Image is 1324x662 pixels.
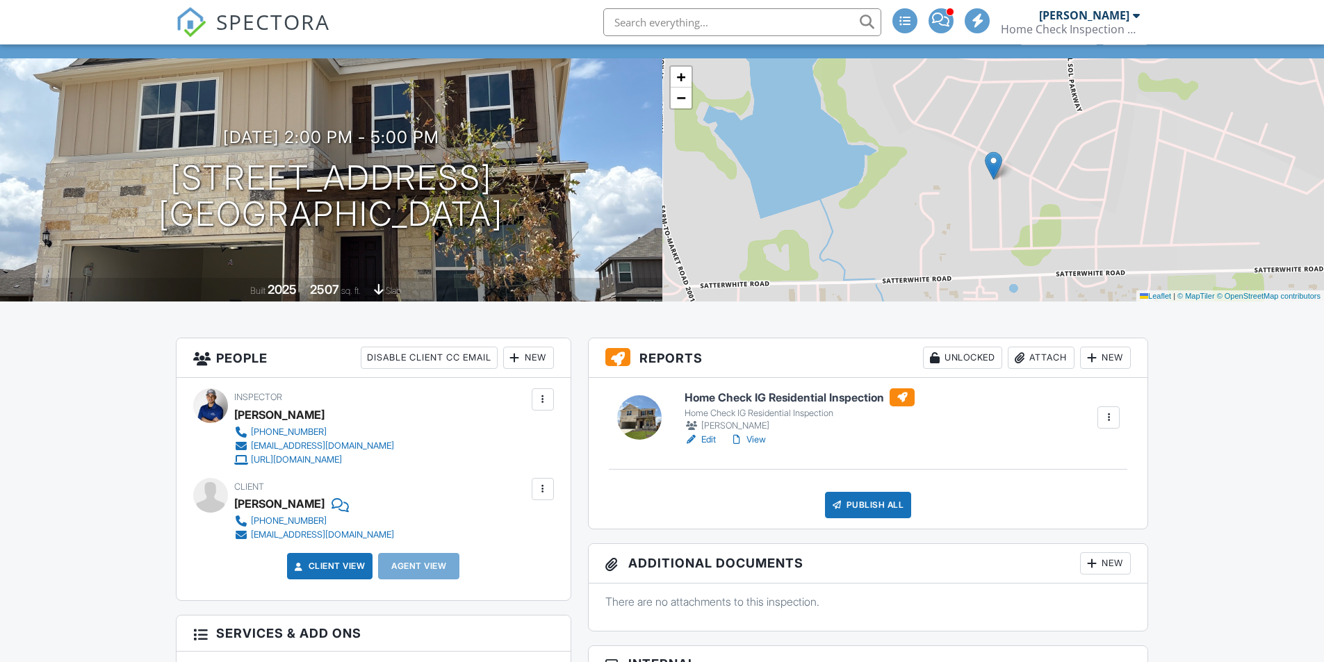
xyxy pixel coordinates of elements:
[730,433,766,447] a: View
[176,7,206,38] img: The Best Home Inspection Software - Spectora
[251,440,394,452] div: [EMAIL_ADDRESS][DOMAIN_NAME]
[251,454,342,465] div: [URL][DOMAIN_NAME]
[223,128,439,147] h3: [DATE] 2:00 pm - 5:00 pm
[251,515,327,527] div: [PHONE_NUMBER]
[1001,22,1140,36] div: Home Check Inspection Group
[386,286,401,296] span: slab
[177,615,571,652] h3: Services & Add ons
[292,559,366,573] a: Client View
[234,439,394,453] a: [EMAIL_ADDRESS][DOMAIN_NAME]
[234,514,394,528] a: [PHONE_NUMBER]
[589,338,1148,378] h3: Reports
[589,544,1148,584] h3: Additional Documents
[923,347,1002,369] div: Unlocked
[176,19,330,48] a: SPECTORA
[216,7,330,36] span: SPECTORA
[234,453,394,467] a: [URL][DOMAIN_NAME]
[1177,292,1215,300] a: © MapTiler
[361,347,498,369] div: Disable Client CC Email
[671,67,692,88] a: Zoom in
[985,151,1002,180] img: Marker
[341,286,361,296] span: sq. ft.
[158,160,503,233] h1: [STREET_ADDRESS] [GEOGRAPHIC_DATA]
[234,493,325,514] div: [PERSON_NAME]
[1008,347,1074,369] div: Attach
[1140,292,1171,300] a: Leaflet
[1020,26,1097,44] div: Client View
[268,282,297,297] div: 2025
[310,282,339,297] div: 2507
[676,68,685,85] span: +
[676,89,685,106] span: −
[1102,26,1147,44] div: More
[251,427,327,438] div: [PHONE_NUMBER]
[685,433,716,447] a: Edit
[250,286,265,296] span: Built
[685,388,915,406] h6: Home Check IG Residential Inspection
[671,88,692,108] a: Zoom out
[1080,552,1131,574] div: New
[234,392,282,402] span: Inspector
[1039,8,1129,22] div: [PERSON_NAME]
[503,347,554,369] div: New
[234,425,394,439] a: [PHONE_NUMBER]
[1173,292,1175,300] span: |
[234,404,325,425] div: [PERSON_NAME]
[1217,292,1321,300] a: © OpenStreetMap contributors
[685,388,915,433] a: Home Check IG Residential Inspection Home Check IG Residential Inspection [PERSON_NAME]
[251,529,394,540] div: [EMAIL_ADDRESS][DOMAIN_NAME]
[1080,347,1131,369] div: New
[685,419,915,433] div: [PERSON_NAME]
[825,492,912,518] div: Publish All
[685,408,915,419] div: Home Check IG Residential Inspection
[605,594,1131,609] p: There are no attachments to this inspection.
[234,481,264,492] span: Client
[234,528,394,542] a: [EMAIL_ADDRESS][DOMAIN_NAME]
[603,8,881,36] input: Search everything...
[177,338,571,378] h3: People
